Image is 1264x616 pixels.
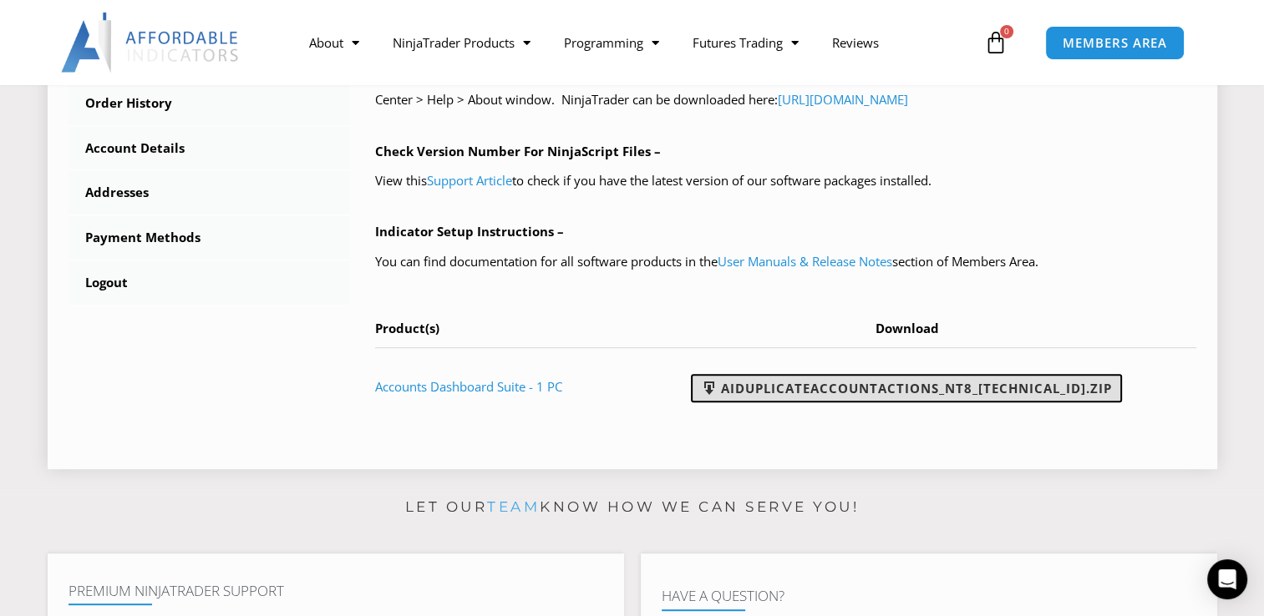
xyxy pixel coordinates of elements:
[487,498,540,515] a: team
[1000,25,1013,38] span: 0
[292,23,376,62] a: About
[375,169,1196,193] p: View this to check if you have the latest version of our software packages installed.
[375,66,1196,113] p: We always recommend using the latest version of the NinjaTrader Desktop Application. You can see ...
[691,374,1122,402] a: AIDuplicateAccountActions_NT8_[TECHNICAL_ID].zip
[427,172,512,189] a: Support Article
[69,583,603,599] h4: Premium NinjaTrader Support
[1063,37,1167,49] span: MEMBERS AREA
[718,253,892,270] a: User Manuals & Release Notes
[69,82,351,125] a: Order History
[376,23,547,62] a: NinjaTrader Products
[778,91,908,108] a: [URL][DOMAIN_NAME]
[547,23,676,62] a: Programming
[676,23,815,62] a: Futures Trading
[69,261,351,305] a: Logout
[375,250,1196,274] p: You can find documentation for all software products in the section of Members Area.
[292,23,980,62] nav: Menu
[69,216,351,260] a: Payment Methods
[662,588,1196,604] h4: Have A Question?
[815,23,896,62] a: Reviews
[69,127,351,170] a: Account Details
[61,13,241,73] img: LogoAI | Affordable Indicators – NinjaTrader
[959,18,1033,67] a: 0
[48,494,1217,521] p: Let our know how we can serve you!
[375,223,564,240] b: Indicator Setup Instructions –
[375,320,439,336] span: Product(s)
[1045,26,1185,60] a: MEMBERS AREA
[375,378,562,395] a: Accounts Dashboard Suite - 1 PC
[375,143,661,159] b: Check Version Number For NinjaScript Files –
[69,171,351,215] a: Addresses
[1207,559,1247,599] div: Open Intercom Messenger
[876,320,939,336] span: Download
